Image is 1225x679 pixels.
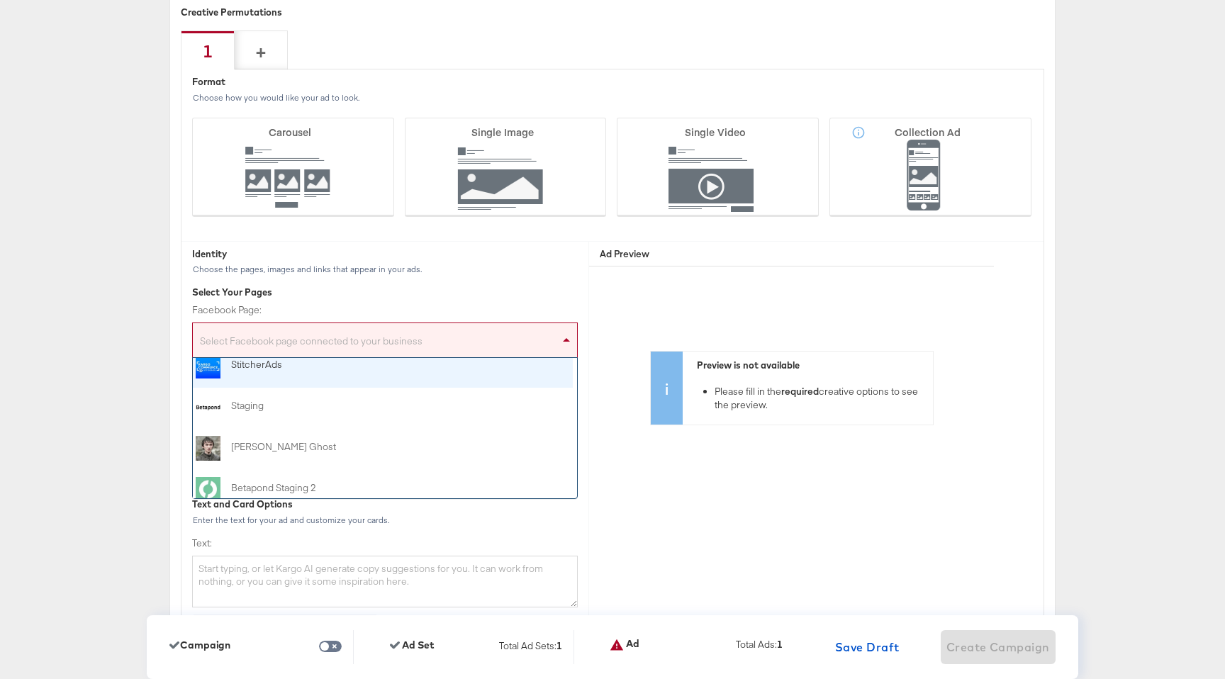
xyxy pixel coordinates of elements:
[600,247,649,260] strong: Ad Preview
[192,515,578,525] div: Enter the text for your ad and customize your cards.
[231,399,440,413] div: Staging
[256,38,266,62] div: +
[390,639,574,656] div: Ad SetTotal Ad Sets:1
[231,440,440,454] div: [PERSON_NAME] Ghost
[192,264,578,274] div: Choose the pages, images and links that appear in your ads.
[829,630,905,664] button: Save Draft
[610,638,639,652] div: Ad
[685,125,746,139] span: Single Video
[835,637,900,657] span: Save Draft
[169,639,230,651] div: Campaign
[193,329,577,357] div: Select Facebook page connected to your business
[777,638,783,661] div: 1
[471,125,534,139] span: Single Image
[231,481,440,495] div: Betapond Staging 2
[181,6,1044,19] div: Creative Permutations
[895,125,961,139] span: Collection Ad
[192,247,578,261] div: Identity
[781,385,819,398] strong: required
[736,638,783,657] div: Total Ads:
[192,537,578,550] label: Text:
[390,639,435,651] div: Ad Set
[192,303,578,317] label: Facebook Page:
[189,470,573,511] div: Betapond Staging 2
[610,638,794,657] div: AdTotal Ads:1
[697,359,926,372] div: Preview is not available
[715,385,926,411] li: Please fill in the creative options to see the preview.
[192,75,1033,89] div: Format
[192,93,1033,103] div: Choose how you would like your ad to look.
[192,498,578,511] div: Text and Card Options
[231,358,440,372] div: StitcherAds
[203,38,213,62] div: 1
[269,125,311,139] span: Carousel
[189,347,573,388] div: StitcherAds
[189,388,573,429] div: Staging
[499,639,562,656] div: Total Ad Sets:
[556,639,562,659] div: 1
[189,429,573,470] div: Branny Stark Ghost
[192,286,578,299] div: Select Your Pages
